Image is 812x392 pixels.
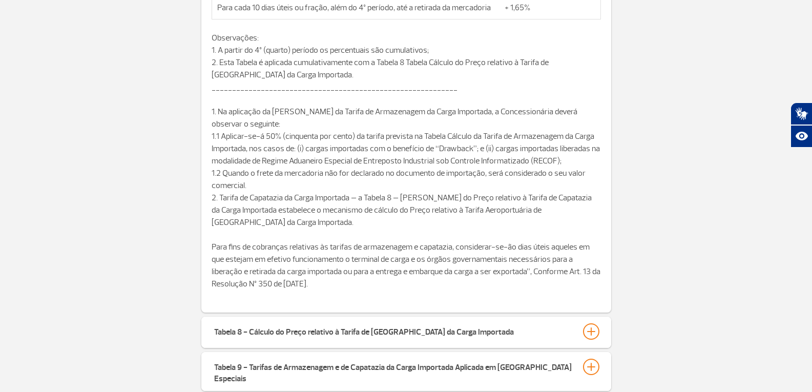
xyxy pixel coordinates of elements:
button: Tabela 9 - Tarifas de Armazenagem e de Capatazia da Carga Importada Aplicada em [GEOGRAPHIC_DATA]... [214,358,599,385]
button: Abrir recursos assistivos. [790,125,812,148]
button: Tabela 8 - Cálculo do Preço relativo à Tarifa de [GEOGRAPHIC_DATA] da Carga Importada [214,323,599,340]
div: Plugin de acessibilidade da Hand Talk. [790,102,812,148]
button: Abrir tradutor de língua de sinais. [790,102,812,125]
p: ____________________________________________________________ [212,81,601,106]
div: Tabela 8 - Cálculo do Preço relativo à Tarifa de [GEOGRAPHIC_DATA] da Carga Importada [214,323,514,338]
p: Observações: 1. A partir do 4º (quarto) período os percentuais são cumulativos; 2. Esta Tabela é ... [212,32,601,81]
p: Para fins de cobranças relativas às tarifas de armazenagem e capatazia, considerar-se-ão dias úte... [212,241,601,302]
p: 1. Na aplicação da [PERSON_NAME] da Tarifa de Armazenagem da Carga Importada, a Concessionária de... [212,106,601,241]
div: Tabela 9 - Tarifas de Armazenagem e de Capatazia da Carga Importada Aplicada em [GEOGRAPHIC_DATA]... [214,359,573,384]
